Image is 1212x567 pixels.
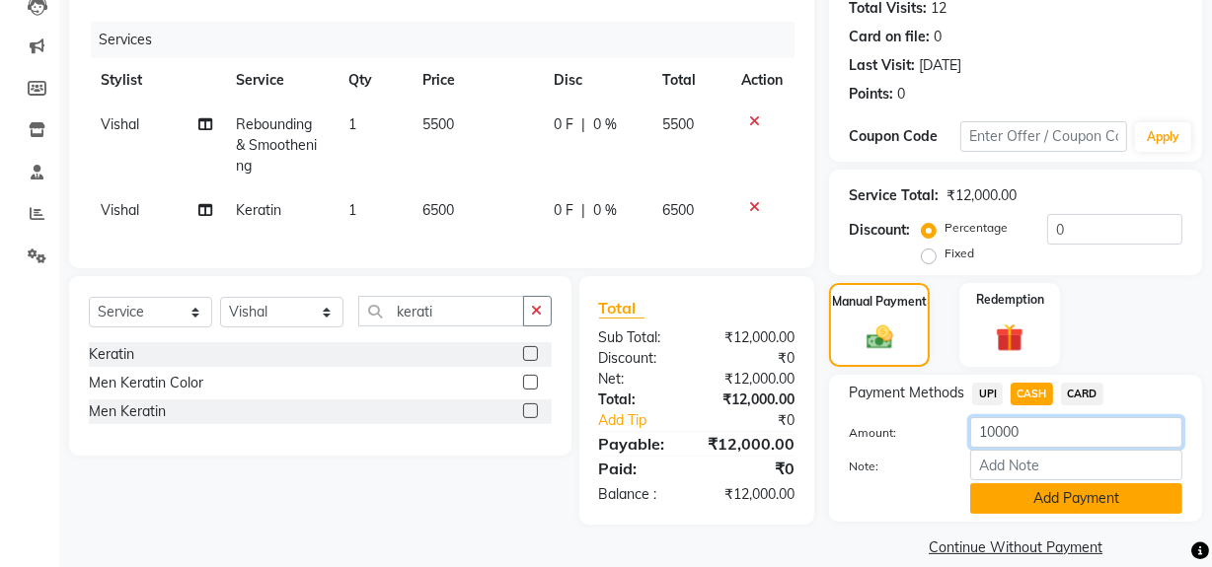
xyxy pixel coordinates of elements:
[947,185,1017,206] div: ₹12,000.00
[834,458,955,475] label: Note:
[945,219,1008,237] label: Percentage
[89,344,134,365] div: Keratin
[934,27,942,47] div: 0
[599,298,644,319] span: Total
[554,114,573,135] span: 0 F
[584,484,697,505] div: Balance :
[976,291,1044,309] label: Redemption
[423,201,455,219] span: 6500
[423,115,455,133] span: 5500
[970,483,1182,514] button: Add Payment
[849,126,960,147] div: Coupon Code
[693,432,809,456] div: ₹12,000.00
[697,348,809,369] div: ₹0
[581,200,585,221] span: |
[970,450,1182,480] input: Add Note
[412,58,543,103] th: Price
[662,201,694,219] span: 6500
[584,327,697,348] div: Sub Total:
[834,424,955,442] label: Amount:
[584,348,697,369] div: Discount:
[236,201,281,219] span: Keratin
[849,220,910,241] div: Discount:
[1061,383,1103,405] span: CARD
[859,322,901,353] img: _cash.svg
[697,369,809,390] div: ₹12,000.00
[849,383,964,403] span: Payment Methods
[584,457,697,480] div: Paid:
[89,58,224,103] th: Stylist
[849,84,893,105] div: Points:
[584,369,697,390] div: Net:
[101,201,139,219] span: Vishal
[348,201,356,219] span: 1
[849,27,930,47] div: Card on file:
[101,115,139,133] span: Vishal
[584,410,716,431] a: Add Tip
[1011,383,1053,405] span: CASH
[849,185,939,206] div: Service Total:
[919,55,961,76] div: [DATE]
[716,410,809,431] div: ₹0
[697,484,809,505] div: ₹12,000.00
[970,417,1182,448] input: Amount
[897,84,905,105] div: 0
[960,121,1127,152] input: Enter Offer / Coupon Code
[972,383,1003,405] span: UPI
[662,115,694,133] span: 5500
[1135,122,1191,152] button: Apply
[584,432,694,456] div: Payable:
[337,58,412,103] th: Qty
[89,373,203,393] div: Men Keratin Color
[593,114,617,135] span: 0 %
[697,327,809,348] div: ₹12,000.00
[348,115,356,133] span: 1
[697,390,809,410] div: ₹12,000.00
[584,390,697,410] div: Total:
[697,457,809,480] div: ₹0
[89,401,166,422] div: Men Keratin
[358,296,524,326] input: Search or Scan
[581,114,585,135] span: |
[593,200,617,221] span: 0 %
[236,115,317,175] span: Rebounding & Smoothening
[729,58,795,103] th: Action
[542,58,650,103] th: Disc
[833,537,1198,558] a: Continue Without Payment
[650,58,729,103] th: Total
[832,293,927,311] label: Manual Payment
[554,200,573,221] span: 0 F
[849,55,915,76] div: Last Visit:
[91,22,809,58] div: Services
[987,320,1032,355] img: _gift.svg
[945,245,974,262] label: Fixed
[224,58,337,103] th: Service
